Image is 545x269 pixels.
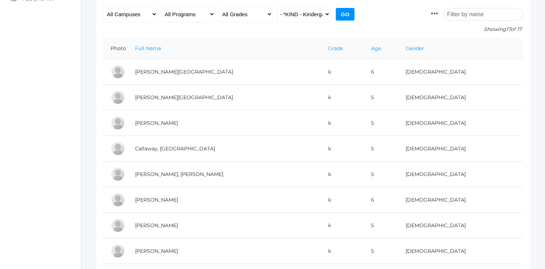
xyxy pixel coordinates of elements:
td: [PERSON_NAME] [128,110,321,136]
div: Olivia Dainko [111,218,125,233]
span: 17 [506,26,510,32]
td: 5 [364,85,398,110]
td: [PERSON_NAME] [128,213,321,238]
input: Go [336,8,354,21]
td: [PERSON_NAME] [128,187,321,213]
td: 5 [364,162,398,187]
td: [DEMOGRAPHIC_DATA] [398,213,523,238]
td: 6 [364,59,398,85]
td: [DEMOGRAPHIC_DATA] [398,162,523,187]
a: Age [371,45,381,52]
td: 5 [364,213,398,238]
td: k [321,187,364,213]
td: 5 [364,238,398,264]
td: k [321,59,364,85]
th: Photo [103,38,128,59]
a: Full Name [135,45,161,52]
td: [DEMOGRAPHIC_DATA] [398,136,523,162]
td: [DEMOGRAPHIC_DATA] [398,85,523,110]
td: [DEMOGRAPHIC_DATA] [398,238,523,264]
input: Filter by name [443,8,523,21]
a: Gender [406,45,424,52]
td: Callaway, [GEOGRAPHIC_DATA] [128,136,321,162]
td: k [321,136,364,162]
td: 6 [364,187,398,213]
td: [DEMOGRAPHIC_DATA] [398,59,523,85]
td: [DEMOGRAPHIC_DATA] [398,110,523,136]
a: Grade [328,45,343,52]
div: Kiel Callaway [111,141,125,156]
td: 5 [364,110,398,136]
td: [PERSON_NAME] [128,238,321,264]
div: Lee Blasman [111,116,125,130]
p: Showing of 17 [431,26,523,33]
td: k [321,85,364,110]
div: Teddy Dahlstrom [111,193,125,207]
div: Nathan Dishchekenian [111,244,125,258]
td: [PERSON_NAME], [PERSON_NAME] [128,162,321,187]
td: [DEMOGRAPHIC_DATA] [398,187,523,213]
td: k [321,110,364,136]
td: [PERSON_NAME][GEOGRAPHIC_DATA] [128,85,321,110]
div: Charlotte Bair [111,65,125,79]
td: k [321,238,364,264]
td: 5 [364,136,398,162]
td: [PERSON_NAME][GEOGRAPHIC_DATA] [128,59,321,85]
td: k [321,213,364,238]
div: Luna Cardenas [111,167,125,181]
div: Jordan Bell [111,90,125,105]
td: k [321,162,364,187]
